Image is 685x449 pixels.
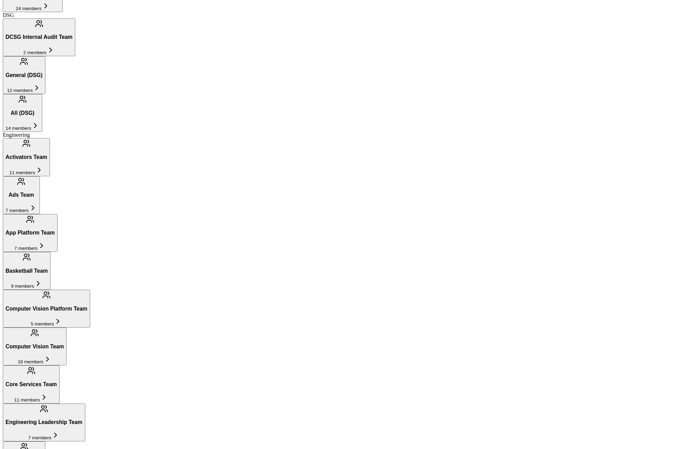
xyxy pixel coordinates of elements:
[3,404,85,441] button: Engineering Leadership Team7 members
[6,126,31,131] span: 14 members
[7,88,33,93] span: 12 members
[15,246,38,251] span: 7 members
[3,290,90,328] button: Computer Vision Platform Team5 members
[6,34,72,40] h3: DCSG Internal Audit Team
[6,110,40,116] h3: All (DSG)
[18,359,43,364] span: 18 members
[3,176,40,214] button: Ads Team7 members
[3,132,30,138] span: Engineering
[6,72,43,78] h3: General (DSG)
[3,328,67,365] button: Computer Vision Team18 members
[6,192,37,198] h3: Ads Team
[6,306,87,312] h3: Computer Vision Platform Team
[3,12,14,18] span: DSG
[9,170,35,175] span: 11 members
[3,18,75,56] button: DCSG Internal Audit Team2 members
[11,283,34,289] span: 9 members
[3,252,51,290] button: Basketball Team9 members
[3,214,58,252] button: App Platform Team7 members
[16,6,42,11] span: 24 members
[3,56,45,94] button: General (DSG)12 members
[3,138,50,176] button: Activators Team11 members
[23,50,46,55] span: 2 members
[3,365,60,403] button: Core Services Team11 members
[28,435,51,440] span: 7 members
[6,208,29,213] span: 7 members
[6,268,48,274] h3: Basketball Team
[14,397,40,403] span: 11 members
[6,154,47,160] h3: Activators Team
[31,321,54,327] span: 5 members
[6,230,55,236] h3: App Platform Team
[3,94,42,132] button: All (DSG)14 members
[6,381,57,388] h3: Core Services Team
[6,419,83,425] h3: Engineering Leadership Team
[6,344,64,350] h3: Computer Vision Team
